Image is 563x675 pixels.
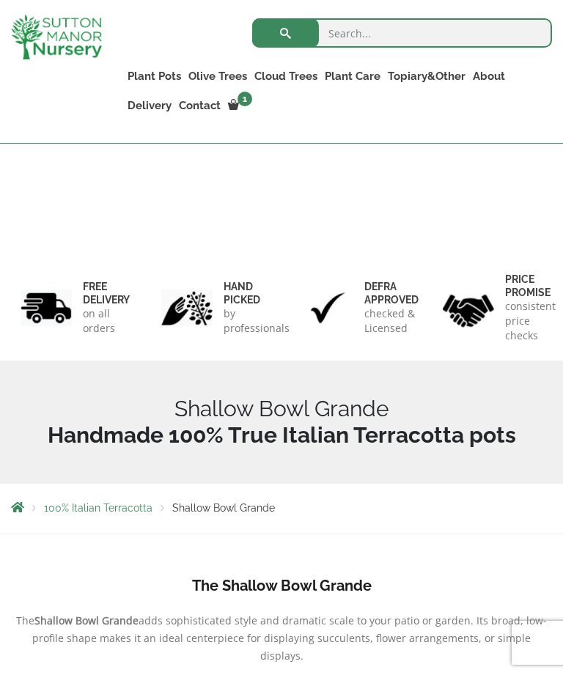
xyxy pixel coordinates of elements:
input: Search... [252,18,552,48]
img: 3.jpg [302,289,353,327]
a: Contact [175,95,224,116]
a: Cloud Trees [251,66,321,86]
span: The [16,613,34,627]
a: About [469,66,509,86]
p: consistent price checks [505,299,556,343]
a: Olive Trees [185,66,251,86]
a: Delivery [124,95,175,116]
p: on all orders [83,306,130,336]
a: 100% Italian Terracotta [44,502,152,514]
b: Shallow Bowl Grande [34,613,139,627]
a: Plant Care [321,66,384,86]
a: Plant Pots [124,66,185,86]
b: The Shallow Bowl Grande [192,577,372,594]
img: 4.jpg [443,285,494,330]
h1: Shallow Bowl Grande [11,396,552,449]
a: 1 [224,95,257,116]
p: checked & Licensed [364,306,419,336]
img: 2.jpg [161,289,213,327]
span: Shallow Bowl Grande [172,502,275,514]
span: adds sophisticated style and dramatic scale to your patio or garden. Its broad, low-profile shape... [32,613,547,663]
a: Topiary&Other [384,66,469,86]
span: 1 [238,92,252,106]
img: 1.jpg [21,289,72,327]
h6: FREE DELIVERY [83,280,130,306]
h6: Defra approved [364,280,419,306]
p: by professionals [224,306,290,336]
h6: Price promise [505,273,556,299]
h6: hand picked [224,280,290,306]
nav: Breadcrumbs [11,500,552,517]
img: logo [11,15,102,59]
